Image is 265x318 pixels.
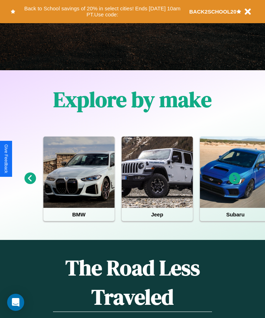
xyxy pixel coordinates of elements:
h4: Jeep [122,208,193,221]
div: Give Feedback [4,144,9,173]
div: Open Intercom Messenger [7,294,24,311]
button: Back to School savings of 20% in select cities! Ends [DATE] 10am PT.Use code: [15,4,189,20]
h4: BMW [43,208,115,221]
h1: Explore by make [53,85,212,114]
h1: The Road Less Traveled [53,253,212,312]
b: BACK2SCHOOL20 [189,9,237,15]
